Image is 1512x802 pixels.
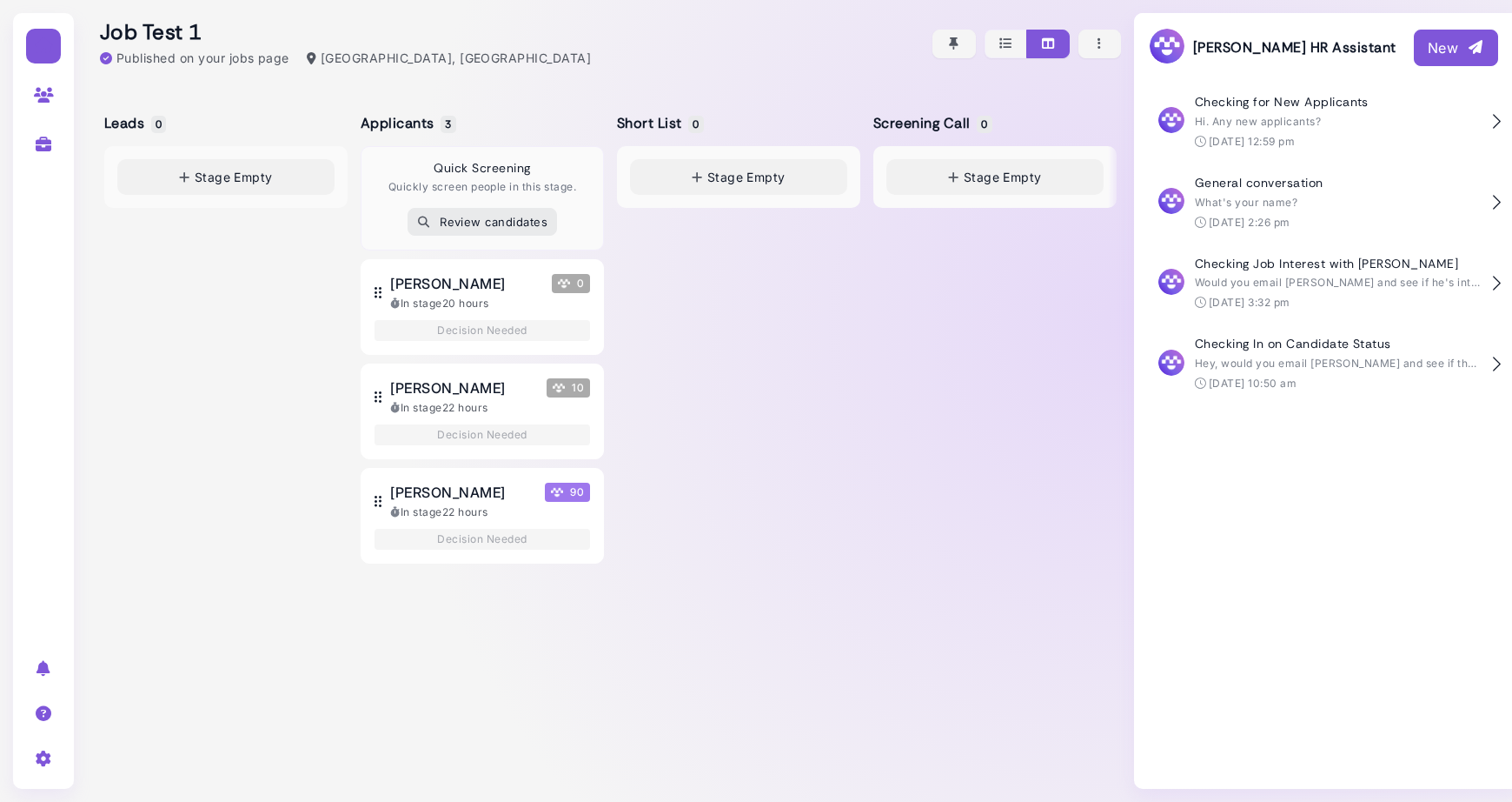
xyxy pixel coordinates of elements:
[1148,244,1498,324] button: Checking Job Interest with [PERSON_NAME] Would you email [PERSON_NAME] and see if he's interested...
[361,468,604,564] button: [PERSON_NAME] Megan Score 90 In stage22 hours Decision Needed
[1209,377,1296,390] time: [DATE] 10:50 am
[195,168,273,186] span: Stage Empty
[434,161,530,176] h4: Quick Screening
[1148,163,1498,244] button: General conversation What's your name? [DATE] 2:26 pm
[1148,82,1498,163] button: Checking for New Applicants Hi. Any new applicants? [DATE] 12:59 pm
[1195,196,1297,209] span: What's your name?
[551,486,563,498] img: Megan Score
[441,116,455,133] span: 3
[375,424,590,445] div: Decision Needed
[545,483,590,502] span: 90
[964,168,1042,186] span: Stage Empty
[688,116,703,133] span: 0
[977,116,991,133] span: 0
[417,213,547,231] div: Review candidates
[375,529,590,550] div: Decision Needed
[390,505,590,520] div: In stage 22 hours
[390,482,505,503] span: [PERSON_NAME]
[388,179,576,195] p: Quickly screen people in this stage.
[707,168,786,186] span: Stage Empty
[307,49,591,67] div: [GEOGRAPHIC_DATA], [GEOGRAPHIC_DATA]
[390,400,590,416] div: In stage 22 hours
[1195,257,1482,271] h4: Checking Job Interest with [PERSON_NAME]
[390,378,505,398] span: [PERSON_NAME]
[1195,95,1482,110] h4: Checking for New Applicants
[390,296,590,311] div: In stage 20 hours
[390,273,505,294] span: [PERSON_NAME]
[1428,37,1484,58] div: New
[408,208,557,236] button: Review candidates
[361,259,604,355] button: [PERSON_NAME] Megan Score 0 In stage20 hours Decision Needed
[361,364,604,459] button: [PERSON_NAME] Megan Score 10 In stage22 hours Decision Needed
[375,320,590,341] div: Decision Needed
[100,49,289,67] div: Published on your jobs page
[553,382,565,394] img: Megan Score
[1148,27,1396,68] h3: [PERSON_NAME] HR Assistant
[873,115,990,131] h5: Screening Call
[1195,115,1321,128] span: Hi. Any new applicants?
[151,116,166,133] span: 0
[617,115,701,131] h5: Short List
[104,115,163,131] h5: Leads
[361,115,454,131] h5: Applicants
[1195,337,1482,351] h4: Checking In on Candidate Status
[558,277,570,290] img: Megan Score
[1148,324,1498,404] button: Checking In on Candidate Status Hey, would you email [PERSON_NAME] and see if they're still alive...
[547,378,590,398] span: 10
[1209,216,1290,229] time: [DATE] 2:26 pm
[552,274,590,293] span: 0
[1195,176,1482,190] h4: General conversation
[1209,296,1290,309] time: [DATE] 3:32 pm
[100,20,591,45] h2: Job Test 1
[1414,30,1498,66] button: New
[1209,135,1295,148] time: [DATE] 12:59 pm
